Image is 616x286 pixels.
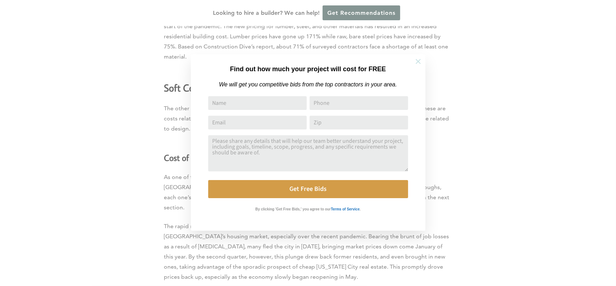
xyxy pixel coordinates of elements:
[360,207,361,211] strong: .
[208,96,307,110] input: Name
[331,207,360,211] strong: Terms of Service
[230,65,386,73] strong: Find out how much your project will cost for FREE
[310,116,408,129] input: Zip
[255,207,331,211] strong: By clicking 'Get Free Bids,' you agree to our
[208,116,307,129] input: Email Address
[208,180,408,198] button: Get Free Bids
[331,205,360,212] a: Terms of Service
[208,135,408,171] textarea: Comment or Message
[310,96,408,110] input: Phone
[219,81,397,87] em: We will get you competitive bids from the top contractors in your area.
[406,49,431,74] button: Close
